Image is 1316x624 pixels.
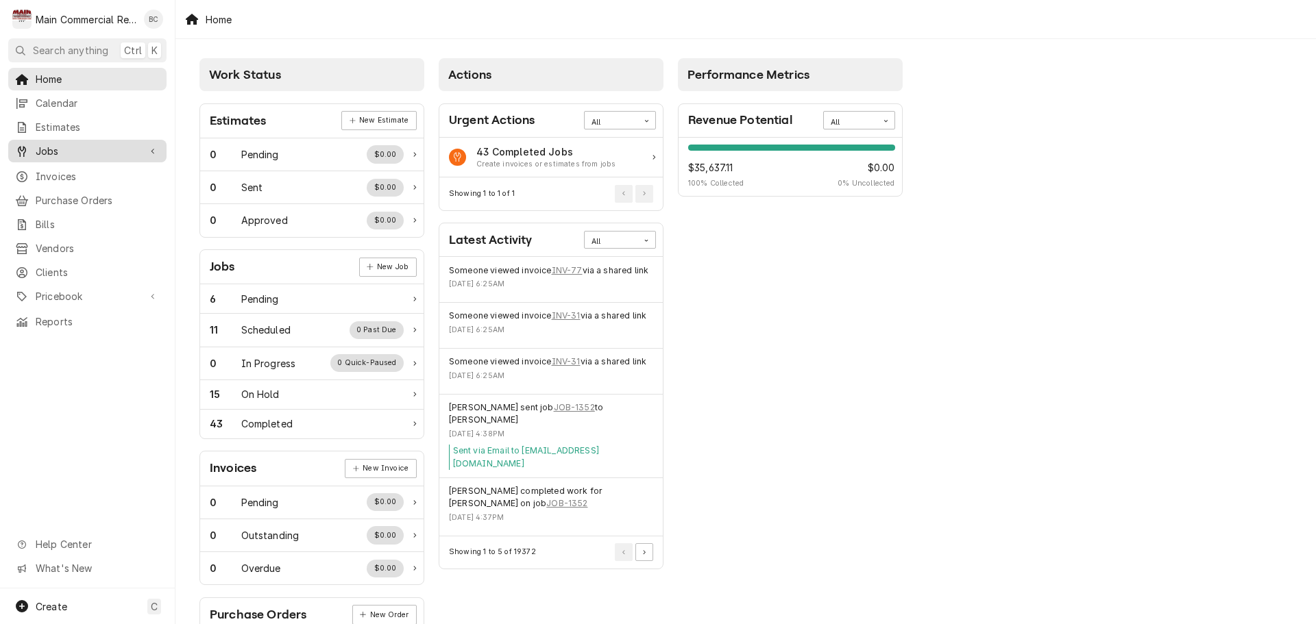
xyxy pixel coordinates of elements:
span: Bills [36,217,160,232]
div: Work Status Count [210,561,241,575]
a: INV-31 [552,355,581,368]
div: Card Data [679,138,902,197]
span: 100 % Collected [688,178,744,189]
a: Calendar [8,92,167,114]
div: Work Status [200,410,424,438]
a: Go to Help Center [8,533,167,556]
div: Card Title [688,111,792,129]
div: Event String [449,401,653,427]
div: Event Details [449,264,648,295]
div: All [592,236,631,247]
div: Action Item Suggestion [476,159,616,170]
a: Work Status [200,138,424,171]
div: Card Data [439,138,663,178]
a: Work Status [200,314,424,347]
div: Card Data [439,257,663,536]
span: Invoices [36,169,160,184]
div: Work Status Title [241,495,279,510]
div: Event Timestamp [449,512,653,523]
span: Jobs [36,144,139,158]
div: Card Title [210,258,235,276]
a: Home [8,68,167,90]
a: Vendors [8,237,167,260]
div: Event Details [449,355,646,386]
div: Card Data Filter Control [584,111,656,129]
div: Work Status Supplemental Data [367,212,404,229]
div: Work Status Title [241,180,263,195]
a: New Job [359,258,417,277]
div: Work Status [200,347,424,380]
div: Work Status Supplemental Data [367,179,404,197]
button: Go to Previous Page [615,185,633,203]
a: Work Status [200,204,424,236]
div: Event Timestamp [449,279,648,290]
div: Event Timestamp [449,371,646,382]
div: Card Header [679,104,902,138]
span: Pricebook [36,289,139,303]
div: Card Link Button [352,605,417,624]
span: Reports [36,314,160,329]
div: Event Details [449,401,653,470]
div: Revenue Potential Details [688,145,895,189]
a: Work Status [200,171,424,204]
div: Card Column Header [199,58,424,91]
div: Card: Latest Activity [439,223,663,569]
div: Work Status Count [210,180,241,195]
span: $35,637.11 [688,160,744,175]
div: Work Status Count [210,387,241,401]
div: Main Commercial Refrigeration Service's Avatar [12,10,32,29]
div: Event String [449,264,648,277]
a: Clients [8,261,167,284]
div: Card Header [200,451,424,486]
div: Work Status Count [210,416,241,431]
button: Go to Previous Page [615,543,633,561]
div: Work Status Count [210,528,241,542]
div: Revenue Potential Collected [688,160,744,189]
a: New Estimate [341,111,416,130]
span: Help Center [36,537,158,551]
div: Work Status Title [241,356,296,371]
div: Card Column Content [439,91,663,569]
a: INV-77 [552,264,583,277]
div: Work Status Supplemental Data [367,493,404,511]
a: New Order [352,605,417,624]
span: Home [36,72,160,86]
div: Event [439,257,663,303]
a: Work Status [200,552,424,584]
a: Work Status [200,284,424,314]
div: Action Item Title [476,145,616,159]
div: Card Header [439,223,663,257]
div: Card Title [210,606,306,624]
div: Work Status [200,519,424,552]
div: Event Message [449,445,653,470]
div: Work Status Count [210,213,241,227]
div: Event [439,303,663,349]
div: Card Data [200,284,424,438]
span: Calendar [36,96,160,110]
div: Event String [449,355,646,368]
a: INV-31 [552,310,581,322]
div: Work Status Count [210,356,241,371]
span: Purchase Orders [36,193,160,208]
div: Work Status Count [210,292,241,306]
div: BC [144,10,163,29]
div: Card Header [439,104,663,138]
div: Work Status [200,380,424,410]
span: 0 % Uncollected [838,178,894,189]
div: Card: Estimates [199,103,424,238]
a: Action Item [439,138,663,178]
div: Event Details [449,310,646,340]
span: C [151,599,158,614]
div: Event Timestamp [449,325,646,336]
a: Work Status [200,486,424,519]
div: Card Column Content [678,91,903,235]
div: Work Status Title [241,292,279,306]
a: Purchase Orders [8,189,167,212]
div: Work Status Title [241,387,280,401]
div: Card: Jobs [199,249,424,439]
span: What's New [36,561,158,575]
